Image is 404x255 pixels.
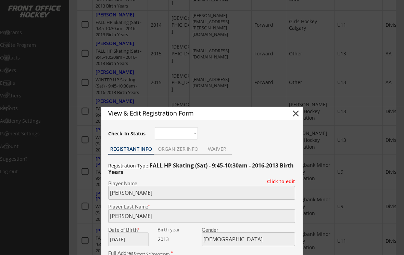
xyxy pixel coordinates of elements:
[108,204,295,210] div: Player Last Name
[108,162,295,176] strong: FALL HP Skating (Sat) - 9:45-10:30am - 2016-2013 Birth Years
[157,228,200,232] div: Birth year
[202,228,295,233] div: Gender
[262,179,295,184] div: Click to edit
[108,147,154,152] div: REGISTRANT INFO
[157,228,200,233] div: We are transitioning the system to collect and store date of birth instead of just birth year to ...
[202,147,232,152] div: WAIVER
[108,228,153,233] div: Date of Birth
[108,181,295,186] div: Player Name
[291,109,301,119] button: close
[108,163,150,169] u: Registration Type:
[154,147,202,152] div: ORGANIZER INFO
[108,132,147,136] div: Check-In Status
[158,236,201,243] div: 2013
[108,110,279,117] div: View & Edit Registration Form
